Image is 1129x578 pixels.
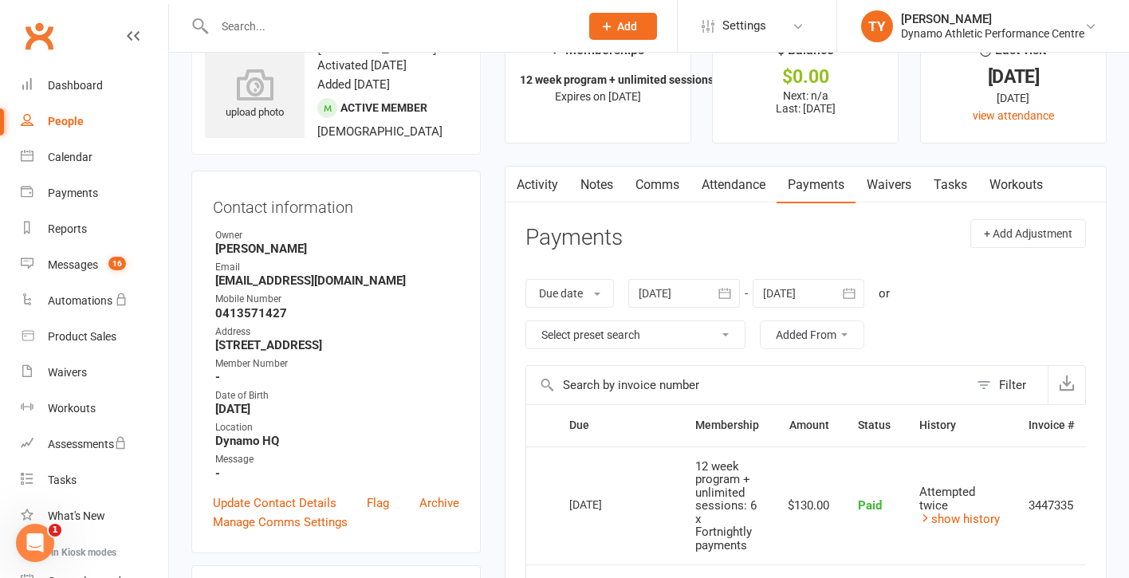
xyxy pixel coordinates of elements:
div: What's New [48,509,105,522]
div: or [879,284,890,303]
a: Activity [505,167,569,203]
a: Messages 16 [21,247,168,283]
div: Waivers [48,366,87,379]
button: Filter [969,366,1048,404]
a: Automations [21,283,168,319]
a: Attendance [690,167,777,203]
div: Dashboard [48,79,103,92]
a: Dashboard [21,68,168,104]
th: Invoice # [1014,405,1088,446]
a: Flag [367,493,389,513]
span: 12 week program + unlimited sessions: 6 x Fortnightly payments [695,459,757,552]
div: Calendar [48,151,92,163]
div: Mobile Number [215,292,459,307]
strong: Dynamo HQ [215,434,459,448]
div: $0.00 [727,69,883,85]
div: Payments [48,187,98,199]
a: Update Contact Details [213,493,336,513]
div: Reports [48,222,87,235]
div: Email [215,260,459,275]
span: 16 [108,257,126,270]
strong: - [215,370,459,384]
strong: 12 week program + unlimited sessions: 6 x ... [520,73,745,86]
td: 3447335 [1014,446,1088,565]
input: Search by invoice number [526,366,969,404]
span: 1 [49,524,61,537]
a: People [21,104,168,140]
strong: [STREET_ADDRESS] [215,338,459,352]
div: Workouts [48,402,96,415]
a: Tasks [21,462,168,498]
strong: [PERSON_NAME] [215,242,459,256]
a: Archive [419,493,459,513]
th: Amount [773,405,844,446]
iframe: Intercom live chat [16,524,54,562]
a: Waivers [856,167,922,203]
a: Calendar [21,140,168,175]
div: Location [215,420,459,435]
th: Membership [681,405,773,446]
span: Attempted twice [919,485,975,513]
div: Assessments [48,438,127,450]
a: Clubworx [19,16,59,56]
a: Reports [21,211,168,247]
span: Paid [858,498,882,513]
button: + Add Adjustment [970,219,1086,248]
span: Active member [340,101,427,114]
h3: Contact information [213,192,459,216]
div: Product Sales [48,330,116,343]
div: [DATE] [935,69,1092,85]
div: Last visit [980,40,1046,69]
p: Next: n/a Last: [DATE] [727,89,883,115]
a: Payments [21,175,168,211]
div: Messages [48,258,98,271]
a: Workouts [21,391,168,427]
strong: [EMAIL_ADDRESS][DOMAIN_NAME] [215,273,459,288]
time: Added [DATE] [317,77,390,92]
div: Automations [48,294,112,307]
div: Message [215,452,459,467]
a: show history [919,512,1000,526]
a: Comms [624,167,690,203]
th: Status [844,405,905,446]
div: Address [215,324,459,340]
a: What's New [21,498,168,534]
a: Manage Comms Settings [213,513,348,532]
h3: Payments [525,226,623,250]
div: Memberships [551,40,644,69]
button: Add [589,13,657,40]
div: upload photo [205,69,305,121]
a: Notes [569,167,624,203]
strong: [DATE] [215,402,459,416]
div: Filter [999,376,1026,395]
a: Tasks [922,167,978,203]
span: Expires on [DATE] [555,90,641,103]
th: History [905,405,1014,446]
i: ✓ [551,43,561,58]
time: Activated [DATE] [317,58,407,73]
div: [DATE] [569,492,643,517]
div: [DATE] [935,89,1092,107]
div: Tasks [48,474,77,486]
a: Payments [777,167,856,203]
div: $ Balance [777,40,834,69]
a: Assessments [21,427,168,462]
a: view attendance [973,109,1054,122]
a: Waivers [21,355,168,391]
td: $130.00 [773,446,844,565]
div: Member Number [215,356,459,372]
span: Settings [722,8,766,44]
div: Dynamo Athletic Performance Centre [901,26,1084,41]
div: TY [861,10,893,42]
a: Product Sales [21,319,168,355]
strong: 0413571427 [215,306,459,320]
div: Owner [215,228,459,243]
div: People [48,115,84,128]
a: Workouts [978,167,1054,203]
div: Date of Birth [215,388,459,403]
strong: - [215,466,459,481]
div: [PERSON_NAME] [901,12,1084,26]
span: [DEMOGRAPHIC_DATA] [317,124,443,139]
th: Due [555,405,681,446]
button: Due date [525,279,614,308]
